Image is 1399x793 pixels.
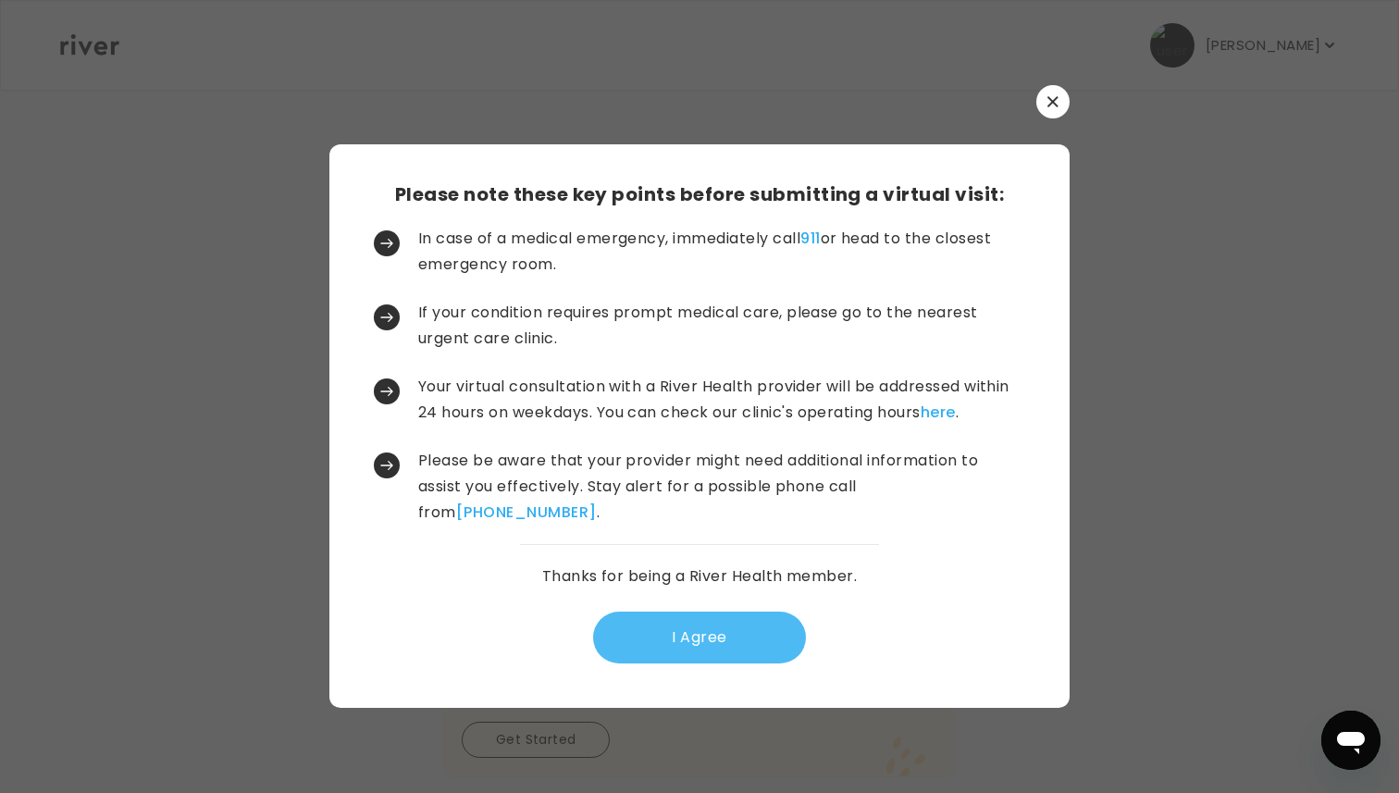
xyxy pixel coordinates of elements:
p: Your virtual consultation with a River Health provider will be addressed within 24 hours on weekd... [418,374,1021,426]
a: [PHONE_NUMBER] [456,502,597,523]
button: I Agree [593,612,806,663]
p: In case of a medical emergency, immediately call or head to the closest emergency room. [418,226,1021,278]
a: 911 [800,228,820,249]
a: here [921,402,956,423]
iframe: Button to launch messaging window [1321,711,1380,770]
p: Thanks for being a River Health member. [542,564,858,589]
p: If your condition requires prompt medical care, please go to the nearest urgent care clinic. [418,300,1021,352]
h3: Please note these key points before submitting a virtual visit: [395,181,1004,207]
p: Please be aware that your provider might need additional information to assist you effectively. S... [418,448,1021,526]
